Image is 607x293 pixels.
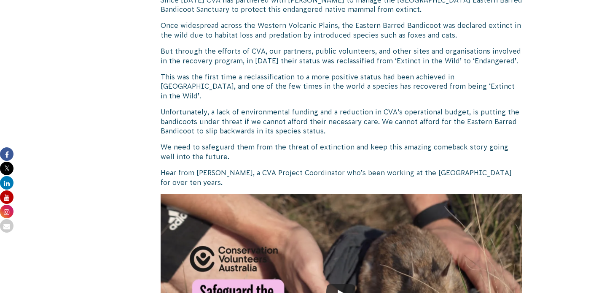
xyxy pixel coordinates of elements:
[161,168,522,187] p: Hear from [PERSON_NAME], a CVA Project Coordinator who’s been working at the [GEOGRAPHIC_DATA] fo...
[161,142,522,161] p: We need to safeguard them from the threat of extinction and keep this amazing comeback story goin...
[161,72,522,100] p: This was the first time a reclassification to a more positive status had been achieved in [GEOGRA...
[161,107,522,136] p: . We cannot afford for the Eastern Barred Bandicoot to slip backwards in its species status.
[161,21,522,40] p: Once widespread across the Western Volcanic Plains, the Eastern Barred Bandicoot was declared ext...
[161,46,522,65] p: But through the efforts of CVA, our partners, public volunteers, and other sites and organisation...
[161,108,519,125] span: Unfortunately, a lack of environmental funding and a reduction in CVA’s operational budget, is pu...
